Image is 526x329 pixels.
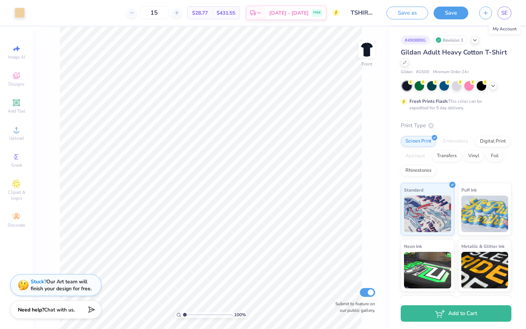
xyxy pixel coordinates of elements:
span: Greek [11,162,22,168]
span: 100 % [234,311,246,318]
span: Decorate [8,222,25,228]
label: Submit to feature on our public gallery. [331,300,375,314]
span: Chat with us. [44,306,75,313]
div: My Account [489,24,521,34]
div: Digital Print [475,136,511,147]
span: # G500 [416,69,429,75]
span: FREE [313,10,321,15]
span: Gildan [401,69,412,75]
div: Front [362,61,372,67]
div: Embroidery [438,136,473,147]
div: Foil [486,151,503,162]
button: Add to Cart [401,305,511,322]
img: Metallic & Glitter Ink [461,252,508,288]
strong: Fresh Prints Flash: [409,98,448,104]
input: – – [140,6,168,19]
div: Revision 3 [434,35,467,45]
span: $431.55 [217,9,235,17]
span: Gildan Adult Heavy Cotton T-Shirt [401,48,507,57]
span: $28.77 [192,9,208,17]
span: Image AI [8,54,25,60]
span: Minimum Order: 24 + [433,69,469,75]
div: Screen Print [401,136,436,147]
span: Upload [9,135,24,141]
span: Add Text [8,108,25,114]
div: Vinyl [464,151,484,162]
img: Front [359,42,374,57]
span: Puff Ink [461,186,477,194]
span: [DATE] - [DATE] [269,9,309,17]
span: Neon Ink [404,242,422,250]
div: Applique [401,151,430,162]
a: SE [498,7,511,19]
div: Rhinestones [401,165,436,176]
div: Transfers [432,151,461,162]
strong: Need help? [18,306,44,313]
input: Untitled Design [345,5,381,20]
span: Designs [8,81,24,87]
div: Our Art team will finish your design for free. [31,278,92,292]
img: Neon Ink [404,252,451,288]
div: # 490889G [401,35,430,45]
span: SE [501,9,508,17]
img: Puff Ink [461,196,508,232]
button: Save [434,7,468,19]
span: Metallic & Glitter Ink [461,242,504,250]
span: Standard [404,186,423,194]
img: Standard [404,196,451,232]
button: Save as [386,7,428,19]
div: This color can be expedited for 5 day delivery. [409,98,499,111]
div: Print Type [401,121,511,130]
span: Clipart & logos [4,189,29,201]
strong: Stuck? [31,278,46,285]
